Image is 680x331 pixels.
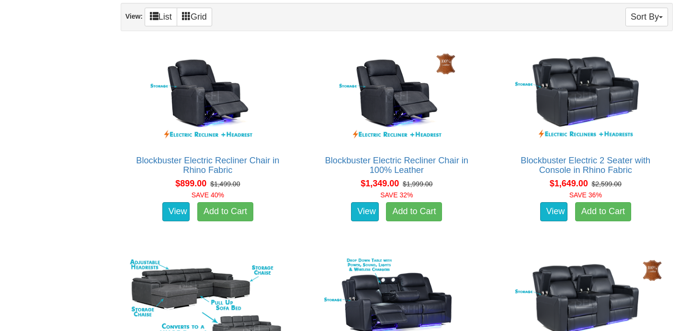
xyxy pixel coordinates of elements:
[315,46,478,146] img: Blockbuster Electric Recliner Chair in 100% Leather
[380,191,413,199] font: SAVE 32%
[386,202,442,221] a: Add to Cart
[177,8,212,26] a: Grid
[145,8,177,26] a: List
[361,179,399,188] span: $1,349.00
[592,180,622,188] del: $2,599.00
[175,179,206,188] span: $899.00
[192,191,224,199] font: SAVE 40%
[126,46,290,146] img: Blockbuster Electric Recliner Chair in Rhino Fabric
[575,202,631,221] a: Add to Cart
[504,46,668,146] img: Blockbuster Electric 2 Seater with Console in Rhino Fabric
[351,202,379,221] a: View
[125,12,143,20] strong: View:
[210,180,240,188] del: $1,499.00
[521,156,650,175] a: Blockbuster Electric 2 Seater with Console in Rhino Fabric
[403,180,432,188] del: $1,999.00
[550,179,588,188] span: $1,649.00
[162,202,190,221] a: View
[136,156,279,175] a: Blockbuster Electric Recliner Chair in Rhino Fabric
[325,156,468,175] a: Blockbuster Electric Recliner Chair in 100% Leather
[569,191,602,199] font: SAVE 36%
[625,8,668,26] button: Sort By
[540,202,568,221] a: View
[197,202,253,221] a: Add to Cart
